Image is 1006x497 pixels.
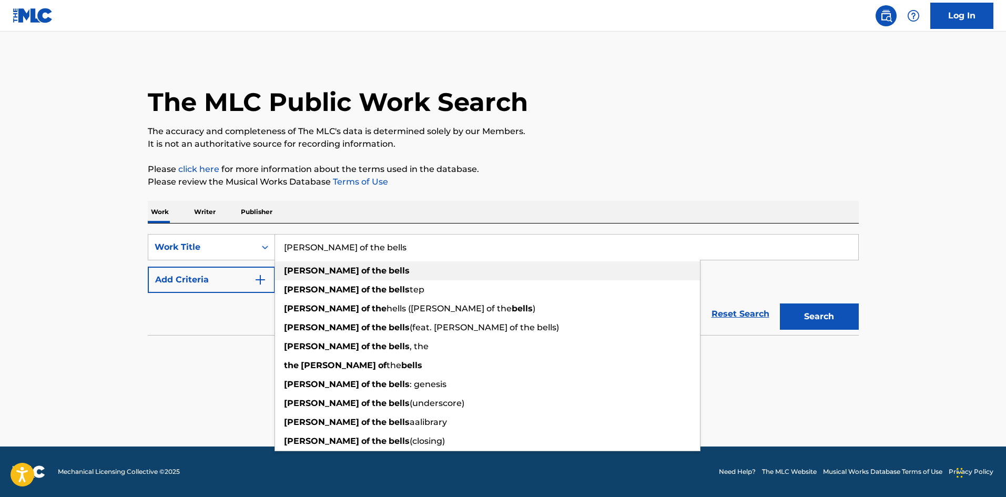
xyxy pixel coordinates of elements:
[719,467,756,476] a: Need Help?
[284,341,359,351] strong: [PERSON_NAME]
[148,163,859,176] p: Please for more information about the terms used in the database.
[389,341,410,351] strong: bells
[389,436,410,446] strong: bells
[410,341,429,351] span: , the
[512,303,533,313] strong: bells
[410,436,445,446] span: (closing)
[331,177,388,187] a: Terms of Use
[254,273,267,286] img: 9d2ae6d4665cec9f34b9.svg
[372,436,387,446] strong: the
[361,341,370,351] strong: of
[389,417,410,427] strong: bells
[372,398,387,408] strong: the
[178,164,219,174] a: click here
[284,417,359,427] strong: [PERSON_NAME]
[387,360,401,370] span: the
[148,176,859,188] p: Please review the Musical Works Database
[378,360,387,370] strong: of
[780,303,859,330] button: Search
[13,8,53,23] img: MLC Logo
[372,379,387,389] strong: the
[361,436,370,446] strong: of
[284,398,359,408] strong: [PERSON_NAME]
[284,379,359,389] strong: [PERSON_NAME]
[361,285,370,295] strong: of
[389,266,410,276] strong: bells
[58,467,180,476] span: Mechanical Licensing Collective © 2025
[372,303,387,313] strong: the
[284,322,359,332] strong: [PERSON_NAME]
[876,5,897,26] a: Public Search
[880,9,892,22] img: search
[372,417,387,427] strong: the
[372,285,387,295] strong: the
[949,467,993,476] a: Privacy Policy
[284,303,359,313] strong: [PERSON_NAME]
[533,303,535,313] span: )
[410,322,559,332] span: (feat. [PERSON_NAME] of the bells)
[372,341,387,351] strong: the
[155,241,249,253] div: Work Title
[238,201,276,223] p: Publisher
[907,9,920,22] img: help
[410,285,424,295] span: tep
[823,467,942,476] a: Musical Works Database Terms of Use
[284,360,299,370] strong: the
[372,266,387,276] strong: the
[148,125,859,138] p: The accuracy and completeness of The MLC's data is determined solely by our Members.
[389,285,410,295] strong: bells
[284,436,359,446] strong: [PERSON_NAME]
[148,86,528,118] h1: The MLC Public Work Search
[957,457,963,489] div: Drag
[361,398,370,408] strong: of
[284,266,359,276] strong: [PERSON_NAME]
[401,360,422,370] strong: bells
[361,266,370,276] strong: of
[372,322,387,332] strong: the
[903,5,924,26] div: Help
[361,303,370,313] strong: of
[148,267,275,293] button: Add Criteria
[361,417,370,427] strong: of
[930,3,993,29] a: Log In
[301,360,376,370] strong: [PERSON_NAME]
[361,379,370,389] strong: of
[148,138,859,150] p: It is not an authoritative source for recording information.
[410,398,464,408] span: (underscore)
[389,398,410,408] strong: bells
[762,467,817,476] a: The MLC Website
[389,379,410,389] strong: bells
[191,201,219,223] p: Writer
[284,285,359,295] strong: [PERSON_NAME]
[361,322,370,332] strong: of
[953,447,1006,497] iframe: Chat Widget
[706,302,775,326] a: Reset Search
[410,379,446,389] span: : genesis
[410,417,447,427] span: aalibrary
[13,465,45,478] img: logo
[387,303,512,313] span: hells ([PERSON_NAME] of the
[389,322,410,332] strong: bells
[148,201,172,223] p: Work
[148,234,859,335] form: Search Form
